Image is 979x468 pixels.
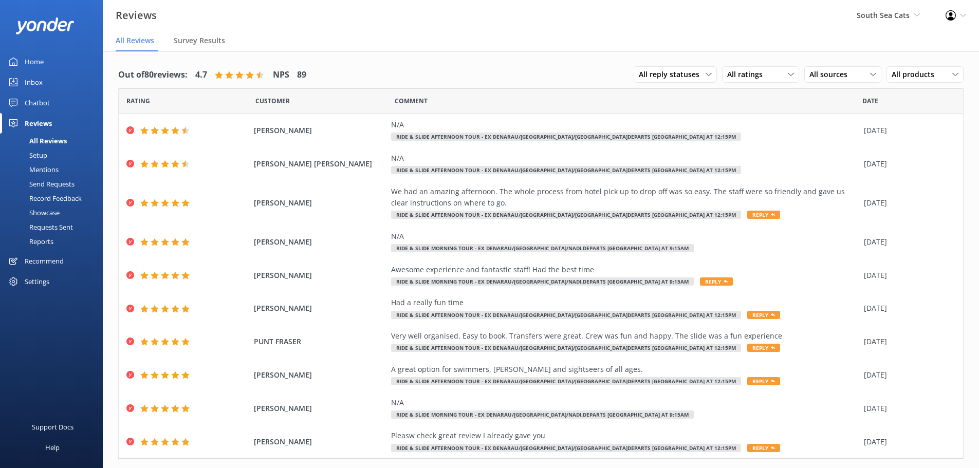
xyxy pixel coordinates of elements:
span: Date [255,96,290,106]
h3: Reviews [116,7,157,24]
div: Very well organised. Easy to book. Transfers were great. Crew was fun and happy. The slide was a ... [391,330,859,342]
img: yonder-white-logo.png [15,17,75,34]
span: All Reviews [116,35,154,46]
span: Ride & Slide Afternoon Tour - ex Denarau/[GEOGRAPHIC_DATA]/[GEOGRAPHIC_DATA]Departs [GEOGRAPHIC_D... [391,344,741,352]
span: South Sea Cats [857,10,910,20]
span: All reply statuses [639,69,706,80]
div: N/A [391,153,859,164]
span: Reply [747,377,780,385]
div: All Reviews [6,134,67,148]
div: A great option for swimmers, [PERSON_NAME] and sightseers of all ages. [391,364,859,375]
a: Record Feedback [6,191,103,205]
div: Home [25,51,44,72]
div: Send Requests [6,177,75,191]
span: Reply [700,277,733,286]
div: [DATE] [864,158,950,170]
div: [DATE] [864,236,950,248]
div: Chatbot [25,92,50,113]
div: Recommend [25,251,64,271]
span: Ride & Slide Morning Tour - ex Denarau/[GEOGRAPHIC_DATA]/Nadi.Departs [GEOGRAPHIC_DATA] at 9:15am [391,277,694,286]
h4: NPS [273,68,289,82]
span: [PERSON_NAME] [254,197,386,209]
span: Ride & Slide Afternoon Tour - ex Denarau/[GEOGRAPHIC_DATA]/[GEOGRAPHIC_DATA]Departs [GEOGRAPHIC_D... [391,133,741,141]
span: Date [862,96,878,106]
div: [DATE] [864,270,950,281]
div: [DATE] [864,197,950,209]
h4: Out of 80 reviews: [118,68,188,82]
span: All products [892,69,940,80]
div: Awesome experience and fantastic staff! Had the best time [391,264,859,275]
span: Ride & Slide Afternoon Tour - ex Denarau/[GEOGRAPHIC_DATA]/[GEOGRAPHIC_DATA]Departs [GEOGRAPHIC_D... [391,166,741,174]
div: Reviews [25,113,52,134]
div: [DATE] [864,125,950,136]
div: Reports [6,234,53,249]
span: Ride & Slide Morning Tour - ex Denarau/[GEOGRAPHIC_DATA]/Nadi.Departs [GEOGRAPHIC_DATA] at 9:15am [391,244,694,252]
div: Requests Sent [6,220,73,234]
div: [DATE] [864,303,950,314]
a: Send Requests [6,177,103,191]
span: PUNT FRASER [254,336,386,347]
div: Help [45,437,60,458]
a: Requests Sent [6,220,103,234]
span: [PERSON_NAME] [254,369,386,381]
span: Date [126,96,150,106]
span: Ride & Slide Afternoon Tour - ex Denarau/[GEOGRAPHIC_DATA]/[GEOGRAPHIC_DATA]Departs [GEOGRAPHIC_D... [391,311,741,319]
div: [DATE] [864,369,950,381]
span: Reply [747,211,780,219]
span: [PERSON_NAME] [254,436,386,447]
span: Ride & Slide Afternoon Tour - ex Denarau/[GEOGRAPHIC_DATA]/[GEOGRAPHIC_DATA]Departs [GEOGRAPHIC_D... [391,444,741,452]
span: All ratings [727,69,769,80]
span: Ride & Slide Afternoon Tour - ex Denarau/[GEOGRAPHIC_DATA]/[GEOGRAPHIC_DATA]Departs [GEOGRAPHIC_D... [391,211,741,219]
span: Reply [747,444,780,452]
div: [DATE] [864,436,950,447]
span: [PERSON_NAME] [254,303,386,314]
div: Mentions [6,162,59,177]
div: Support Docs [32,417,73,437]
span: Ride & Slide Morning Tour - ex Denarau/[GEOGRAPHIC_DATA]/Nadi.Departs [GEOGRAPHIC_DATA] at 9:15am [391,410,694,419]
span: [PERSON_NAME] [254,270,386,281]
a: Mentions [6,162,103,177]
a: Reports [6,234,103,249]
div: Showcase [6,205,60,220]
div: [DATE] [864,403,950,414]
h4: 89 [297,68,306,82]
span: [PERSON_NAME] [254,236,386,248]
div: N/A [391,397,859,408]
a: Setup [6,148,103,162]
span: Reply [747,344,780,352]
div: [DATE] [864,336,950,347]
span: [PERSON_NAME] [PERSON_NAME] [254,158,386,170]
a: All Reviews [6,134,103,148]
div: Had a really fun time [391,297,859,308]
div: Setup [6,148,47,162]
span: [PERSON_NAME] [254,403,386,414]
div: N/A [391,231,859,242]
span: Reply [747,311,780,319]
div: N/A [391,119,859,130]
a: Showcase [6,205,103,220]
div: Settings [25,271,49,292]
span: All sources [809,69,854,80]
span: Ride & Slide Afternoon Tour - ex Denarau/[GEOGRAPHIC_DATA]/[GEOGRAPHIC_DATA]Departs [GEOGRAPHIC_D... [391,377,741,385]
div: Inbox [25,72,43,92]
span: [PERSON_NAME] [254,125,386,136]
h4: 4.7 [195,68,207,82]
span: Question [395,96,428,106]
span: Survey Results [174,35,225,46]
div: We had an amazing afternoon. The whole process from hotel pick up to drop off was so easy. The st... [391,186,859,209]
div: Pleasw check great review I already gave you [391,430,859,441]
div: Record Feedback [6,191,82,205]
